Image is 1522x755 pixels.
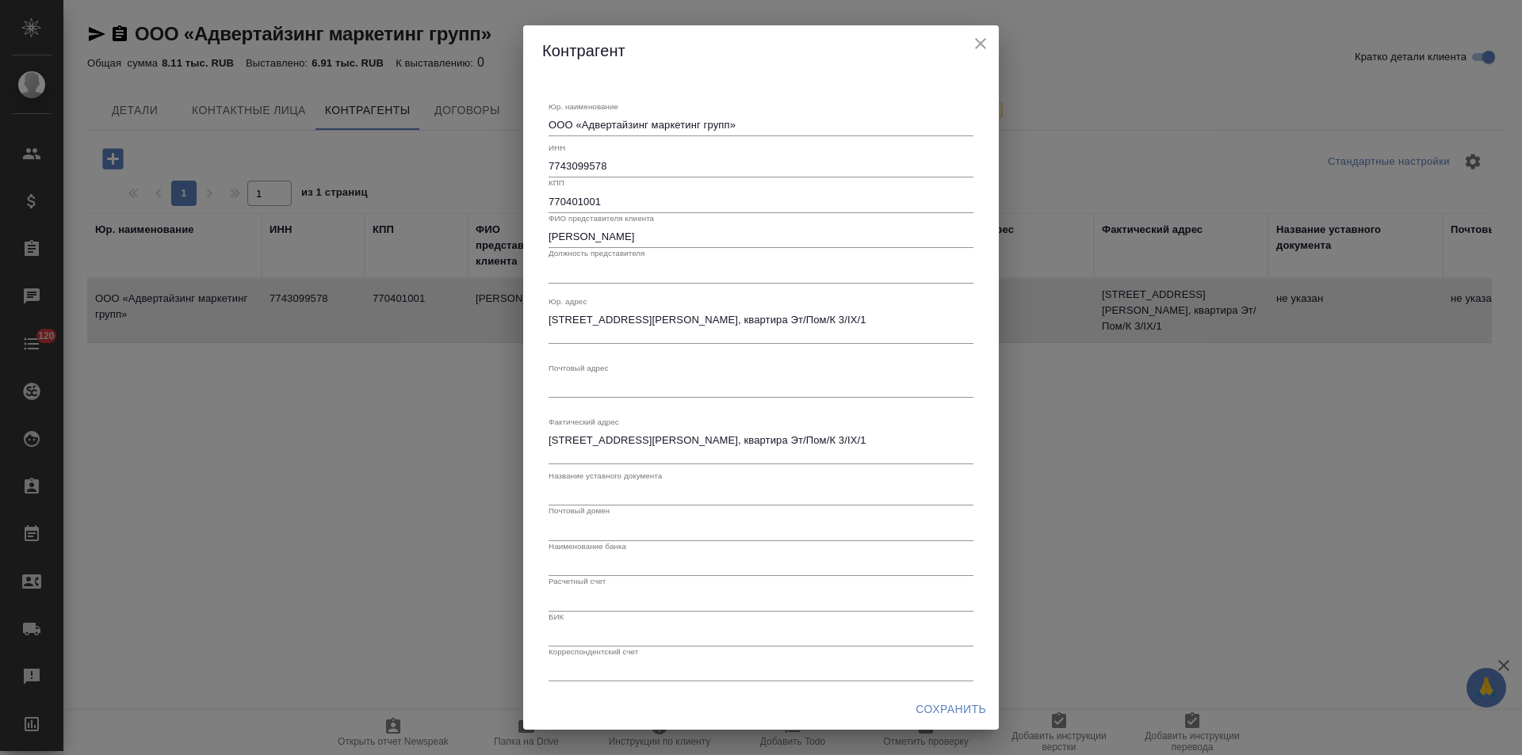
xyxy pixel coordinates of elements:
[549,471,662,479] label: Название уставного документа
[549,542,626,550] label: Наименование банка
[909,695,992,724] button: Сохранить
[969,32,992,55] button: close
[549,314,973,338] textarea: [STREET_ADDRESS][PERSON_NAME], квартира Эт/Пом/К 3/IX/1
[549,434,973,459] textarea: [STREET_ADDRESS][PERSON_NAME], квартира Эт/Пом/К 3/IX/1
[549,250,644,257] label: Должность представителя
[549,214,654,222] label: ФИО представителя клиента
[916,700,986,719] span: Сохранить
[549,144,565,152] label: ИНН
[542,42,625,59] span: Контрагент
[549,179,564,187] label: КПП
[549,297,587,305] label: Юр. адрес
[549,364,609,372] label: Почтовый адрес
[549,612,564,620] label: БИК
[549,119,973,131] textarea: ООО «Адвертайзинг маркетинг групп»
[549,647,638,655] label: Корреспондентский счет
[549,507,610,515] label: Почтовый домен
[549,578,606,585] label: Расчетный счет
[549,418,619,425] label: Фактический адрес
[549,103,618,111] label: Юр. наименование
